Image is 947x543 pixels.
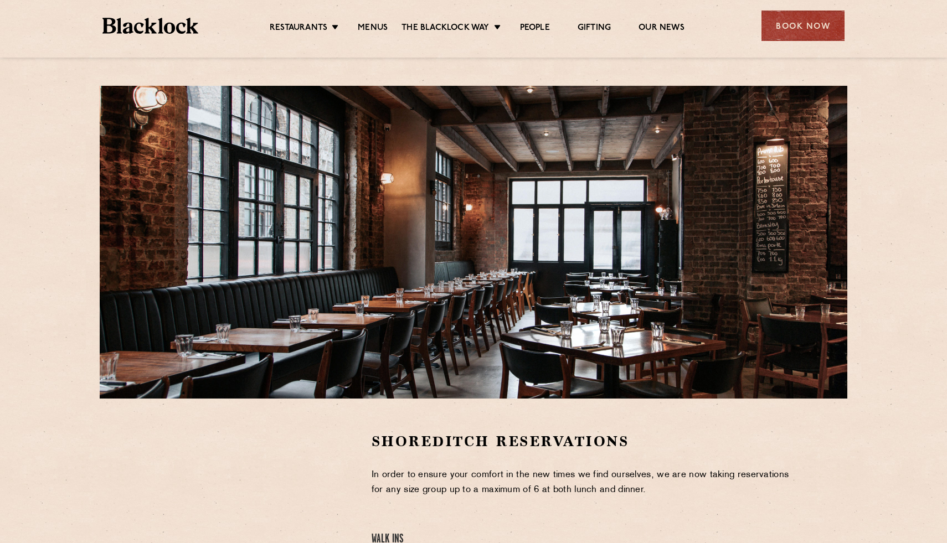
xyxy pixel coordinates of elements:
img: BL_Textured_Logo-footer-cropped.svg [102,18,198,34]
a: Our News [639,23,684,35]
a: The Blacklock Way [402,23,489,35]
a: Menus [358,23,388,35]
a: Restaurants [270,23,327,35]
p: In order to ensure your comfort in the new times we find ourselves, we are now taking reservation... [372,468,796,498]
a: Gifting [578,23,611,35]
div: Book Now [761,11,845,41]
h2: Shoreditch Reservations [372,432,796,451]
a: People [520,23,550,35]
